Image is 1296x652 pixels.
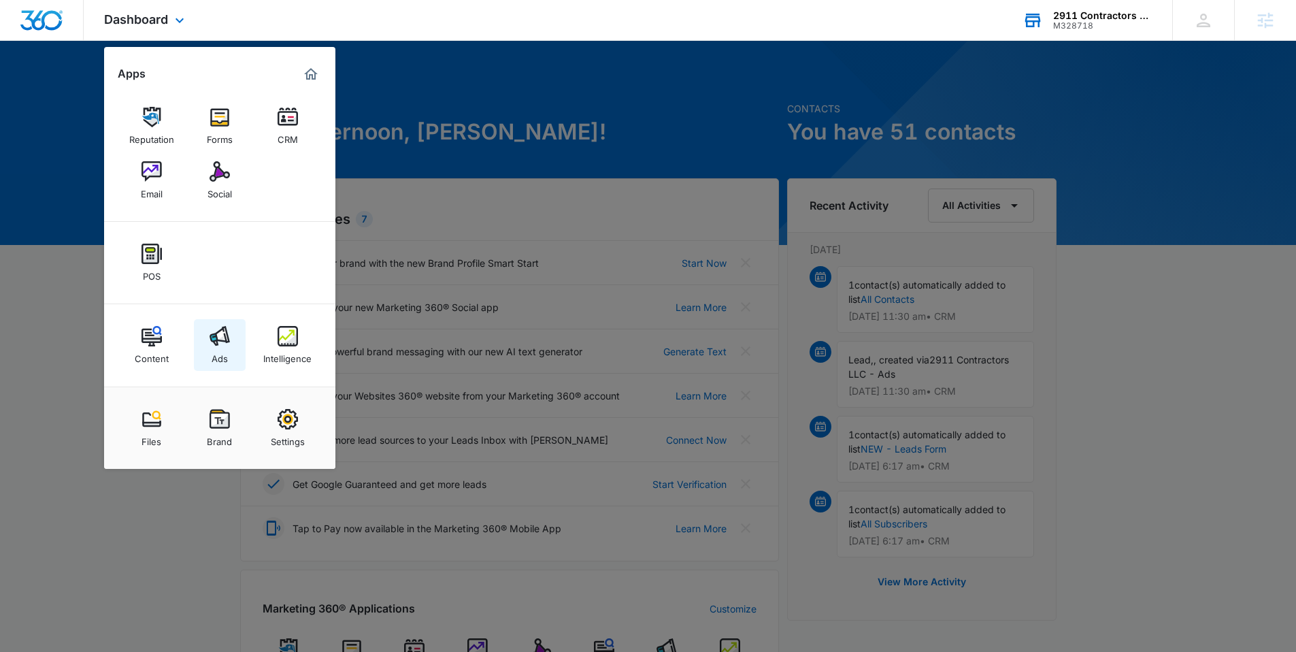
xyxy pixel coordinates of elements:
div: Domain: [DOMAIN_NAME] [35,35,150,46]
img: logo_orange.svg [22,22,33,33]
div: account id [1053,21,1152,31]
a: Email [126,154,178,206]
div: Brand [207,429,232,447]
div: Ads [212,346,228,364]
img: website_grey.svg [22,35,33,46]
a: Content [126,319,178,371]
a: Social [194,154,246,206]
a: Intelligence [262,319,314,371]
a: Ads [194,319,246,371]
a: Forms [194,100,246,152]
div: Settings [271,429,305,447]
img: tab_domain_overview_orange.svg [37,79,48,90]
a: Settings [262,402,314,454]
a: Files [126,402,178,454]
a: Reputation [126,100,178,152]
div: Keywords by Traffic [150,80,229,89]
div: Content [135,346,169,364]
a: Marketing 360® Dashboard [300,63,322,85]
h2: Apps [118,67,146,80]
span: Dashboard [104,12,168,27]
div: CRM [278,127,298,145]
div: Forms [207,127,233,145]
a: CRM [262,100,314,152]
div: Intelligence [263,346,312,364]
div: Files [142,429,161,447]
a: POS [126,237,178,289]
div: Reputation [129,127,174,145]
a: Brand [194,402,246,454]
div: Social [207,182,232,199]
img: tab_keywords_by_traffic_grey.svg [135,79,146,90]
div: Domain Overview [52,80,122,89]
div: v 4.0.25 [38,22,67,33]
div: account name [1053,10,1152,21]
div: POS [143,264,161,282]
div: Email [141,182,163,199]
